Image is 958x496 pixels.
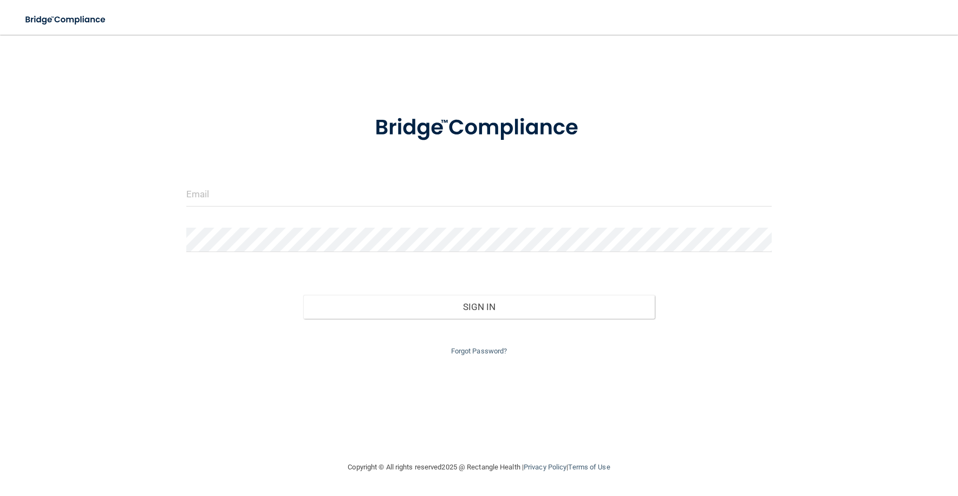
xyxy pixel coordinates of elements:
[451,347,507,355] a: Forgot Password?
[524,463,566,471] a: Privacy Policy
[568,463,610,471] a: Terms of Use
[16,9,116,31] img: bridge_compliance_login_screen.278c3ca4.svg
[353,100,605,156] img: bridge_compliance_login_screen.278c3ca4.svg
[282,450,677,485] div: Copyright © All rights reserved 2025 @ Rectangle Health | |
[303,295,655,319] button: Sign In
[186,182,772,207] input: Email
